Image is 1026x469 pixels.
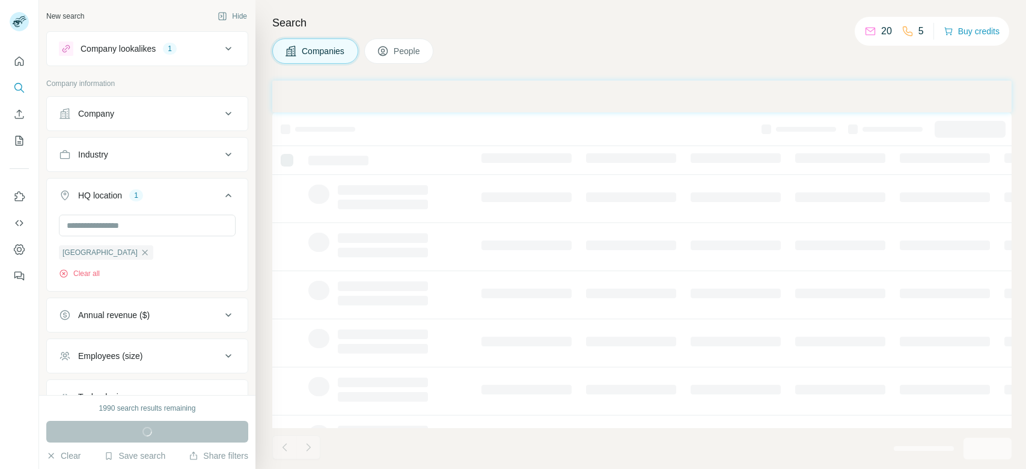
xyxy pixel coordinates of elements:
div: Company lookalikes [81,43,156,55]
p: 20 [881,24,892,38]
button: Company [47,99,248,128]
span: People [394,45,421,57]
span: Companies [302,45,346,57]
button: Industry [47,140,248,169]
button: Save search [104,450,165,462]
span: [GEOGRAPHIC_DATA] [63,247,138,258]
button: Dashboard [10,239,29,260]
div: Industry [78,149,108,161]
p: 5 [918,24,924,38]
div: Technologies [78,391,127,403]
div: 1 [163,43,177,54]
p: Company information [46,78,248,89]
button: Feedback [10,265,29,287]
div: 1990 search results remaining [99,403,196,414]
iframe: Banner [272,81,1012,112]
div: Annual revenue ($) [78,309,150,321]
button: My lists [10,130,29,152]
button: Buy credits [944,23,1000,40]
div: New search [46,11,84,22]
div: HQ location [78,189,122,201]
button: HQ location1 [47,181,248,215]
div: Employees (size) [78,350,142,362]
h4: Search [272,14,1012,31]
button: Enrich CSV [10,103,29,125]
button: Quick start [10,51,29,72]
button: Use Surfe on LinkedIn [10,186,29,207]
div: Company [78,108,114,120]
button: Use Surfe API [10,212,29,234]
button: Employees (size) [47,342,248,370]
button: Hide [209,7,255,25]
button: Search [10,77,29,99]
button: Share filters [189,450,248,462]
div: 1 [129,190,143,201]
button: Clear all [59,268,100,279]
button: Annual revenue ($) [47,301,248,330]
button: Technologies [47,382,248,411]
button: Company lookalikes1 [47,34,248,63]
button: Clear [46,450,81,462]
